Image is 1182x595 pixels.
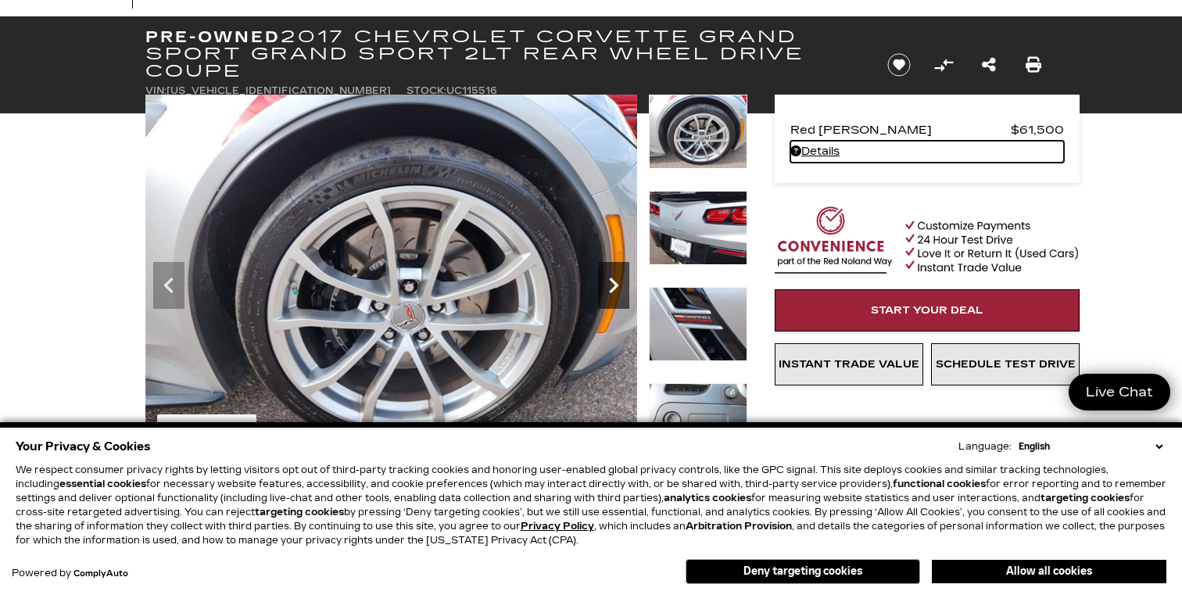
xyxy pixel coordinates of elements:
span: VIN: [145,85,167,96]
div: Language: [958,442,1012,451]
img: Used 2017 BLADE SILVER METALLIC Chevrolet Grand Sport 2LT image 34 [649,383,747,457]
select: Language Select [1015,439,1166,453]
span: [US_VEHICLE_IDENTIFICATION_NUMBER] [167,85,391,96]
span: Live Chat [1078,383,1161,401]
strong: targeting cookies [1041,493,1130,504]
button: Deny targeting cookies [686,559,920,584]
span: $61,500 [1011,119,1064,141]
span: Schedule Test Drive [936,358,1076,371]
strong: Pre-Owned [145,27,281,46]
div: Previous [153,262,184,309]
img: Used 2017 BLADE SILVER METALLIC Chevrolet Grand Sport 2LT image 31 [145,95,637,464]
div: Powered by [12,568,128,579]
a: Start Your Deal [775,289,1080,332]
div: Next [598,262,629,309]
a: Live Chat [1069,374,1170,410]
button: Save vehicle [882,52,916,77]
a: Share this Pre-Owned 2017 Chevrolet Corvette Grand Sport Grand Sport 2LT Rear Wheel Drive Coupe [982,54,996,76]
a: Red [PERSON_NAME] $61,500 [790,119,1064,141]
div: (36) Photos [157,414,256,452]
strong: Arbitration Provision [686,521,792,532]
span: Stock: [407,85,446,96]
h1: 2017 Chevrolet Corvette Grand Sport Grand Sport 2LT Rear Wheel Drive Coupe [145,28,861,80]
p: We respect consumer privacy rights by letting visitors opt out of third-party tracking cookies an... [16,463,1166,547]
span: Your Privacy & Cookies [16,435,151,457]
strong: essential cookies [59,479,146,489]
a: ComplyAuto [73,569,128,579]
span: UC115516 [446,85,497,96]
strong: analytics cookies [664,493,751,504]
img: Used 2017 BLADE SILVER METALLIC Chevrolet Grand Sport 2LT image 33 [649,287,747,361]
span: Red [PERSON_NAME] [790,119,1011,141]
u: Privacy Policy [521,521,594,532]
a: Details [790,141,1064,163]
img: Used 2017 BLADE SILVER METALLIC Chevrolet Grand Sport 2LT image 32 [649,191,747,265]
strong: functional cookies [893,479,986,489]
strong: targeting cookies [255,507,344,518]
button: Allow all cookies [932,560,1166,583]
img: Used 2017 BLADE SILVER METALLIC Chevrolet Grand Sport 2LT image 31 [649,95,747,169]
span: Instant Trade Value [779,358,919,371]
a: Schedule Test Drive [931,343,1080,385]
a: Instant Trade Value [775,343,923,385]
button: Compare Vehicle [932,53,955,77]
a: Print this Pre-Owned 2017 Chevrolet Corvette Grand Sport Grand Sport 2LT Rear Wheel Drive Coupe [1026,54,1041,76]
span: Start Your Deal [871,304,983,317]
